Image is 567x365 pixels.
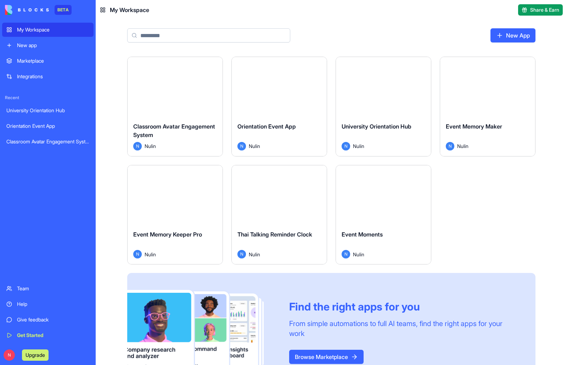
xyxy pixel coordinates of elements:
[336,165,431,265] a: Event MomentsNNulin
[342,142,350,150] span: N
[17,73,89,80] div: Integrations
[127,57,223,156] a: Classroom Avatar Engagement SystemNNulin
[342,123,411,130] span: University Orientation Hub
[2,23,94,37] a: My Workspace
[530,6,559,13] span: Share & Earn
[17,316,89,323] div: Give feedback
[440,57,535,156] a: Event Memory MakerNNulin
[17,42,89,49] div: New app
[446,142,454,150] span: N
[22,351,49,358] a: Upgrade
[145,251,156,258] span: Nulin
[2,297,94,311] a: Help
[342,250,350,258] span: N
[518,4,563,16] button: Share & Earn
[289,319,518,338] div: From simple automations to full AI teams, find the right apps for your work
[5,5,49,15] img: logo
[2,38,94,52] a: New app
[133,142,142,150] span: N
[2,103,94,118] a: University Orientation Hub
[110,6,149,14] span: My Workspace
[2,119,94,133] a: Orientation Event App
[237,142,246,150] span: N
[490,28,535,42] a: New App
[342,231,383,238] span: Event Moments
[2,69,94,84] a: Integrations
[17,26,89,33] div: My Workspace
[2,95,94,101] span: Recent
[2,313,94,327] a: Give feedback
[6,107,89,114] div: University Orientation Hub
[2,281,94,296] a: Team
[133,231,202,238] span: Event Memory Keeper Pro
[17,285,89,292] div: Team
[133,250,142,258] span: N
[6,122,89,130] div: Orientation Event App
[289,350,364,364] a: Browse Marketplace
[237,123,296,130] span: Orientation Event App
[231,165,327,265] a: Thai Talking Reminder ClockNNulin
[127,165,223,265] a: Event Memory Keeper ProNNulin
[353,142,364,150] span: Nulin
[237,250,246,258] span: N
[5,5,72,15] a: BETA
[446,123,502,130] span: Event Memory Maker
[4,349,15,361] span: N
[6,138,89,145] div: Classroom Avatar Engagement System
[55,5,72,15] div: BETA
[336,57,431,156] a: University Orientation HubNNulin
[17,57,89,64] div: Marketplace
[2,54,94,68] a: Marketplace
[231,57,327,156] a: Orientation Event AppNNulin
[457,142,468,150] span: Nulin
[17,332,89,339] div: Get Started
[2,135,94,149] a: Classroom Avatar Engagement System
[17,301,89,308] div: Help
[249,251,260,258] span: Nulin
[289,300,518,313] div: Find the right apps for you
[237,231,312,238] span: Thai Talking Reminder Clock
[22,349,49,361] button: Upgrade
[133,123,215,138] span: Classroom Avatar Engagement System
[353,251,364,258] span: Nulin
[2,328,94,342] a: Get Started
[145,142,156,150] span: Nulin
[249,142,260,150] span: Nulin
